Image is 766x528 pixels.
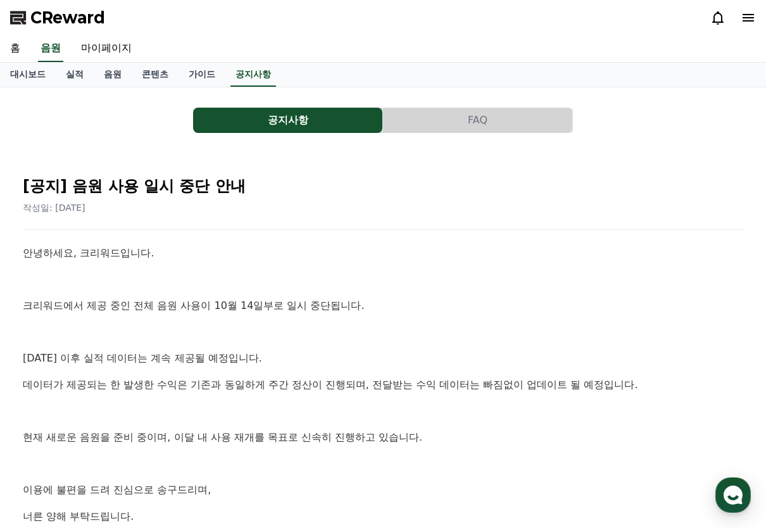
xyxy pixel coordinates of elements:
p: 데이터가 제공되는 한 발생한 수익은 기존과 동일하게 주간 정산이 진행되며, 전달받는 수익 데이터는 빠짐없이 업데이트 될 예정입니다. [23,377,743,393]
p: 안녕하세요, 크리워드입니다. [23,245,743,261]
p: 크리워드에서 제공 중인 전체 음원 사용이 10월 14일부로 일시 중단됩니다. [23,298,743,314]
a: 음원 [94,63,132,87]
a: CReward [10,8,105,28]
span: CReward [30,8,105,28]
a: 가이드 [179,63,225,87]
span: 작성일: [DATE] [23,203,85,213]
a: 음원 [38,35,63,62]
a: 실적 [56,63,94,87]
a: FAQ [383,108,573,133]
a: 마이페이지 [71,35,142,62]
h2: [공지] 음원 사용 일시 중단 안내 [23,176,743,196]
p: 너른 양해 부탁드립니다. [23,508,743,525]
p: [DATE] 이후 실적 데이터는 계속 제공될 예정입니다. [23,350,743,367]
a: 공지사항 [193,108,383,133]
p: 현재 새로운 음원을 준비 중이며, 이달 내 사용 재개를 목표로 신속히 진행하고 있습니다. [23,429,743,446]
a: 콘텐츠 [132,63,179,87]
button: 공지사항 [193,108,382,133]
button: FAQ [383,108,572,133]
p: 이용에 불편을 드려 진심으로 송구드리며, [23,482,743,498]
a: 공지사항 [230,63,276,87]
